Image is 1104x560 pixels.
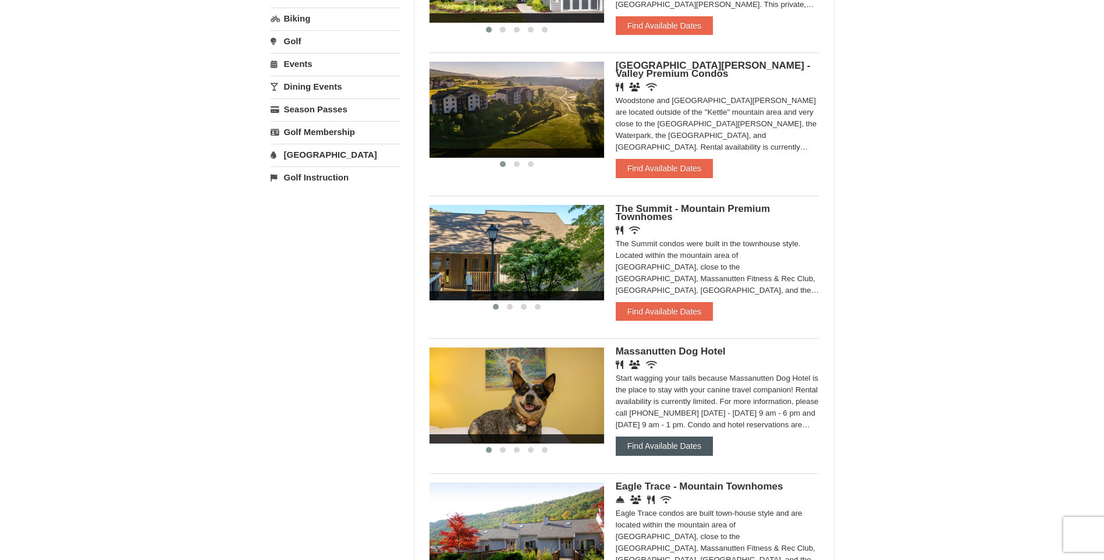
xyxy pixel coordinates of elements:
[629,226,640,235] i: Wireless Internet (free)
[616,159,713,178] button: Find Available Dates
[616,481,783,492] span: Eagle Trace - Mountain Townhomes
[271,144,400,165] a: [GEOGRAPHIC_DATA]
[661,495,672,504] i: Wireless Internet (free)
[616,60,811,79] span: [GEOGRAPHIC_DATA][PERSON_NAME] - Valley Premium Condos
[630,495,641,504] i: Conference Facilities
[616,360,623,369] i: Restaurant
[616,495,624,504] i: Concierge Desk
[616,373,819,431] div: Start wagging your tails because Massanutten Dog Hotel is the place to stay with your canine trav...
[271,121,400,143] a: Golf Membership
[629,360,640,369] i: Banquet Facilities
[616,226,623,235] i: Restaurant
[616,95,819,153] div: Woodstone and [GEOGRAPHIC_DATA][PERSON_NAME] are located outside of the "Kettle" mountain area an...
[629,83,640,91] i: Banquet Facilities
[616,346,726,357] span: Massanutten Dog Hotel
[271,8,400,29] a: Biking
[616,83,623,91] i: Restaurant
[616,302,713,321] button: Find Available Dates
[271,30,400,52] a: Golf
[646,360,657,369] i: Wireless Internet (free)
[616,238,819,296] div: The Summit condos were built in the townhouse style. Located within the mountain area of [GEOGRAP...
[646,83,657,91] i: Wireless Internet (free)
[271,76,400,97] a: Dining Events
[616,203,770,222] span: The Summit - Mountain Premium Townhomes
[616,16,713,35] button: Find Available Dates
[271,166,400,188] a: Golf Instruction
[647,495,655,504] i: Restaurant
[271,98,400,120] a: Season Passes
[271,53,400,75] a: Events
[616,437,713,455] button: Find Available Dates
